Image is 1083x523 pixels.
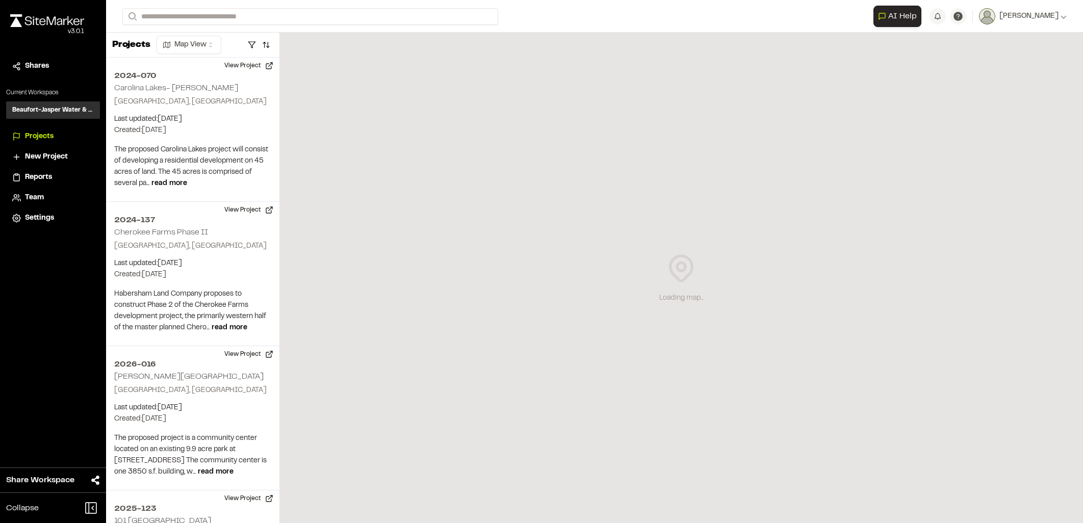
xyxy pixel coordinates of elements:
h2: Carolina Lakes- [PERSON_NAME] [114,85,238,92]
div: Open AI Assistant [873,6,925,27]
a: Shares [12,61,94,72]
span: [PERSON_NAME] [999,11,1059,22]
button: View Project [218,490,279,507]
p: [GEOGRAPHIC_DATA], [GEOGRAPHIC_DATA] [114,241,271,252]
button: Search [122,8,141,25]
p: Last updated: [DATE] [114,402,271,413]
h2: 2026-016 [114,358,271,371]
button: View Project [218,58,279,74]
span: read more [198,469,234,475]
button: [PERSON_NAME] [979,8,1067,24]
a: Reports [12,172,94,183]
span: Shares [25,61,49,72]
img: User [979,8,995,24]
h2: [PERSON_NAME][GEOGRAPHIC_DATA] [114,373,264,380]
p: Created: [DATE] [114,125,271,136]
p: Last updated: [DATE] [114,258,271,269]
p: Created: [DATE] [114,413,271,425]
p: Last updated: [DATE] [114,114,271,125]
a: Settings [12,213,94,224]
h3: Beaufort-Jasper Water & Sewer Authority [12,106,94,115]
p: [GEOGRAPHIC_DATA], [GEOGRAPHIC_DATA] [114,96,271,108]
a: Team [12,192,94,203]
div: Loading map... [659,293,704,304]
span: Team [25,192,44,203]
p: Habersham Land Company proposes to construct Phase 2 of the Cherokee Farms development project, t... [114,289,271,333]
h2: 2024-137 [114,214,271,226]
a: Projects [12,131,94,142]
span: New Project [25,151,68,163]
span: AI Help [888,10,917,22]
h2: 2024-070 [114,70,271,82]
a: New Project [12,151,94,163]
span: Projects [25,131,54,142]
button: View Project [218,346,279,362]
div: Oh geez...please don't... [10,27,84,36]
button: Open AI Assistant [873,6,921,27]
button: View Project [218,202,279,218]
h2: 2025-123 [114,503,271,515]
p: The proposed Carolina Lakes project will consist of developing a residential development on 45 ac... [114,144,271,189]
span: Settings [25,213,54,224]
p: [GEOGRAPHIC_DATA], [GEOGRAPHIC_DATA] [114,385,271,396]
span: Collapse [6,502,39,514]
span: Reports [25,172,52,183]
span: read more [151,180,187,187]
span: read more [212,325,247,331]
img: rebrand.png [10,14,84,27]
p: Projects [112,38,150,52]
p: Current Workspace [6,88,100,97]
p: Created: [DATE] [114,269,271,280]
h2: Cherokee Farms Phase II [114,229,208,236]
p: The proposed project is a community center located on an existing 9.9 acre park at [STREET_ADDRES... [114,433,271,478]
span: Share Workspace [6,474,74,486]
